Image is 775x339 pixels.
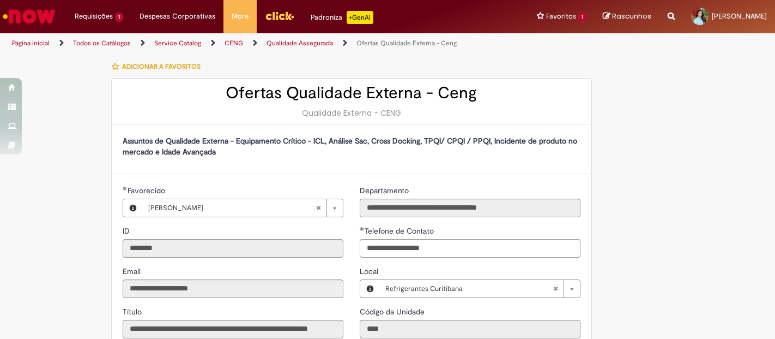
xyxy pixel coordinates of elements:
[225,39,243,47] a: CENG
[360,185,411,196] label: Somente leitura - Departamento
[603,11,651,22] a: Rascunhos
[123,108,580,118] div: Qualidade Externa - CENG
[143,199,343,217] a: [PERSON_NAME]Limpar campo Favorecido
[128,186,167,195] span: Necessários - Favorecido
[75,11,113,22] span: Requisições
[123,225,132,236] label: Somente leitura - ID
[123,226,132,236] span: Somente leitura - ID
[360,306,427,317] label: Somente leitura - Código da Unidade
[360,307,427,317] span: Somente leitura - Código da Unidade
[310,199,326,217] abbr: Limpar campo Favorecido
[265,8,294,24] img: click_logo_yellow_360x200.png
[360,280,380,298] button: Local, Visualizar este registro Refrigerantes Curitibana
[546,11,576,22] span: Favoritos
[115,13,123,22] span: 1
[123,266,143,277] label: Somente leitura - Email
[140,11,215,22] span: Despesas Corporativas
[148,199,316,217] span: [PERSON_NAME]
[123,307,144,317] span: Somente leitura - Título
[123,279,343,298] input: Email
[123,84,580,102] h2: Ofertas Qualidade Externa - Ceng
[12,39,50,47] a: Página inicial
[360,320,580,338] input: Código da Unidade
[8,33,508,53] ul: Trilhas de página
[123,320,343,338] input: Título
[385,280,553,298] span: Refrigerantes Curitibana
[360,186,411,195] span: Somente leitura - Departamento
[73,39,131,47] a: Todos os Catálogos
[123,136,577,157] strong: Assuntos de Qualidade Externa - Equipamento Crítico - ICL, Análise Sac, Cross Docking, TPQI/ CPQI...
[1,5,57,27] img: ServiceNow
[123,306,144,317] label: Somente leitura - Título
[712,11,767,21] span: [PERSON_NAME]
[311,11,373,24] div: Padroniza
[356,39,457,47] a: Ofertas Qualidade Externa - Ceng
[360,266,380,276] span: Local
[123,186,128,191] span: Obrigatório Preenchido
[578,13,586,22] span: 1
[360,199,580,217] input: Departamento
[360,227,365,231] span: Obrigatório Preenchido
[365,226,436,236] span: Telefone de Contato
[123,199,143,217] button: Favorecido, Visualizar este registro Giullia Rosa Bosi De Souza
[267,39,333,47] a: Qualidade Assegurada
[360,239,580,258] input: Telefone de Contato
[380,280,580,298] a: Refrigerantes CuritibanaLimpar campo Local
[612,11,651,21] span: Rascunhos
[547,280,564,298] abbr: Limpar campo Local
[154,39,201,47] a: Service Catalog
[347,11,373,24] p: +GenAi
[232,11,249,22] span: More
[123,239,343,258] input: ID
[111,55,207,78] button: Adicionar a Favoritos
[122,62,201,71] span: Adicionar a Favoritos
